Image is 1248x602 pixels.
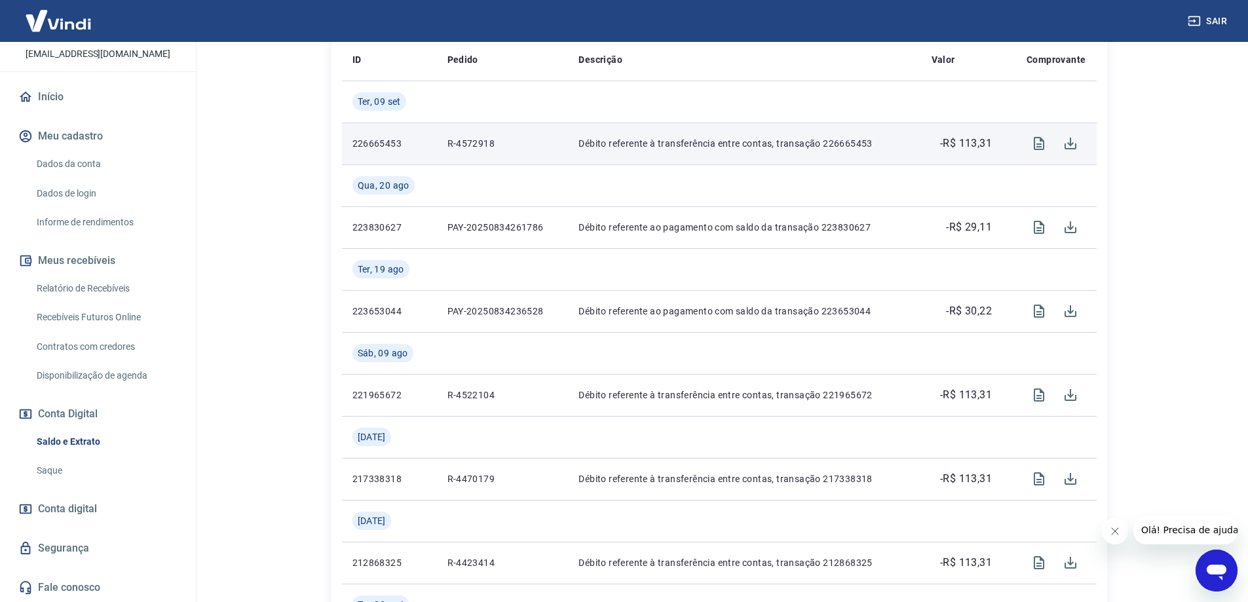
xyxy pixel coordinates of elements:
[31,180,180,207] a: Dados de login
[578,221,910,234] p: Débito referente ao pagamento com saldo da transação 223830627
[38,500,97,518] span: Conta digital
[31,151,180,178] a: Dados da conta
[940,387,992,403] p: -R$ 113,31
[352,472,426,485] p: 217338318
[16,83,180,111] a: Início
[31,333,180,360] a: Contratos com credores
[940,555,992,571] p: -R$ 113,31
[16,1,101,41] img: Vindi
[358,95,401,108] span: Ter, 09 set
[1027,53,1086,66] p: Comprovante
[16,573,180,602] a: Fale conosco
[932,53,955,66] p: Valor
[1055,295,1086,327] span: Download
[1055,463,1086,495] span: Download
[1055,379,1086,411] span: Download
[946,219,992,235] p: -R$ 29,11
[1102,518,1128,544] iframe: Fechar mensagem
[352,221,426,234] p: 223830627
[31,362,180,389] a: Disponibilização de agenda
[578,388,910,402] p: Débito referente à transferência entre contas, transação 221965672
[31,457,180,484] a: Saque
[1055,128,1086,159] span: Download
[1133,516,1238,544] iframe: Mensagem da empresa
[358,430,386,443] span: [DATE]
[447,305,558,318] p: PAY-20250834236528
[1185,9,1232,33] button: Sair
[358,263,404,276] span: Ter, 19 ago
[1055,547,1086,578] span: Download
[447,556,558,569] p: R-4423414
[946,303,992,319] p: -R$ 30,22
[352,137,426,150] p: 226665453
[578,53,622,66] p: Descrição
[352,305,426,318] p: 223653044
[940,471,992,487] p: -R$ 113,31
[31,428,180,455] a: Saldo e Extrato
[31,209,180,236] a: Informe de rendimentos
[1023,128,1055,159] span: Visualizar
[16,534,180,563] a: Segurança
[1023,379,1055,411] span: Visualizar
[352,388,426,402] p: 221965672
[1023,295,1055,327] span: Visualizar
[1055,212,1086,243] span: Download
[1023,547,1055,578] span: Visualizar
[16,495,180,523] a: Conta digital
[16,246,180,275] button: Meus recebíveis
[352,53,362,66] p: ID
[16,400,180,428] button: Conta Digital
[358,179,409,192] span: Qua, 20 ago
[447,221,558,234] p: PAY-20250834261786
[31,304,180,331] a: Recebíveis Futuros Online
[578,556,910,569] p: Débito referente à transferência entre contas, transação 212868325
[45,28,150,42] p: [PERSON_NAME]
[940,136,992,151] p: -R$ 113,31
[578,472,910,485] p: Débito referente à transferência entre contas, transação 217338318
[358,514,386,527] span: [DATE]
[578,137,910,150] p: Débito referente à transferência entre contas, transação 226665453
[447,472,558,485] p: R-4470179
[447,53,478,66] p: Pedido
[16,122,180,151] button: Meu cadastro
[1023,463,1055,495] span: Visualizar
[31,275,180,302] a: Relatório de Recebíveis
[447,137,558,150] p: R-4572918
[8,9,110,20] span: Olá! Precisa de ajuda?
[352,556,426,569] p: 212868325
[358,347,408,360] span: Sáb, 09 ago
[1196,550,1238,592] iframe: Botão para abrir a janela de mensagens
[447,388,558,402] p: R-4522104
[578,305,910,318] p: Débito referente ao pagamento com saldo da transação 223653044
[1023,212,1055,243] span: Visualizar
[26,47,170,61] p: [EMAIL_ADDRESS][DOMAIN_NAME]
